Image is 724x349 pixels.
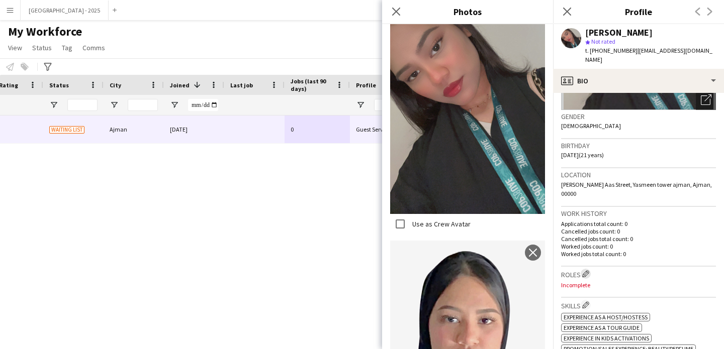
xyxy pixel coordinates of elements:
[561,269,716,279] h3: Roles
[21,1,109,20] button: [GEOGRAPHIC_DATA] - 2025
[591,38,615,45] span: Not rated
[188,99,218,111] input: Joined Filter Input
[291,77,332,92] span: Jobs (last 90 days)
[564,324,640,331] span: Experience as a Tour Guide
[374,99,408,111] input: Profile Filter Input
[561,227,716,235] p: Cancelled jobs count: 0
[32,43,52,52] span: Status
[585,47,712,63] span: | [EMAIL_ADDRESS][DOMAIN_NAME]
[110,81,121,89] span: City
[585,28,653,37] div: [PERSON_NAME]
[42,61,54,73] app-action-btn: Advanced filters
[28,41,56,54] a: Status
[110,100,119,109] button: Open Filter Menu
[564,313,648,321] span: Experience as a Host/Hostess
[230,81,253,89] span: Last job
[4,41,26,54] a: View
[561,112,716,121] h3: Gender
[67,99,98,111] input: Status Filter Input
[561,141,716,150] h3: Birthday
[49,126,84,134] span: Waiting list
[356,81,376,89] span: Profile
[561,170,716,179] h3: Location
[49,81,69,89] span: Status
[561,181,712,197] span: [PERSON_NAME] Aas Street, Yasmeen tower ajman, Ajman, 00000
[561,122,621,130] span: [DEMOGRAPHIC_DATA]
[553,69,724,93] div: Bio
[564,334,649,342] span: Experience in Kids Activations
[382,5,553,18] h3: Photos
[82,43,105,52] span: Comms
[410,219,471,228] label: Use as Crew Avatar
[561,243,716,250] p: Worked jobs count: 0
[58,41,76,54] a: Tag
[8,43,22,52] span: View
[78,41,109,54] a: Comms
[164,115,224,143] div: [DATE]
[561,281,716,289] p: Incomplete
[561,151,604,159] span: [DATE] (21 years)
[561,300,716,310] h3: Skills
[170,81,190,89] span: Joined
[585,47,638,54] span: t. [PHONE_NUMBER]
[561,209,716,218] h3: Work history
[553,5,724,18] h3: Profile
[62,43,72,52] span: Tag
[356,100,365,109] button: Open Filter Menu
[696,90,716,110] div: Open photos pop-in
[561,235,716,243] p: Cancelled jobs total count: 0
[170,100,179,109] button: Open Filter Menu
[8,24,82,39] span: My Workforce
[561,250,716,258] p: Worked jobs total count: 0
[285,115,350,143] div: 0
[49,100,58,109] button: Open Filter Menu
[350,115,414,143] div: Guest Services Team
[561,220,716,227] p: Applications total count: 0
[128,99,158,111] input: City Filter Input
[104,115,164,143] div: Ajman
